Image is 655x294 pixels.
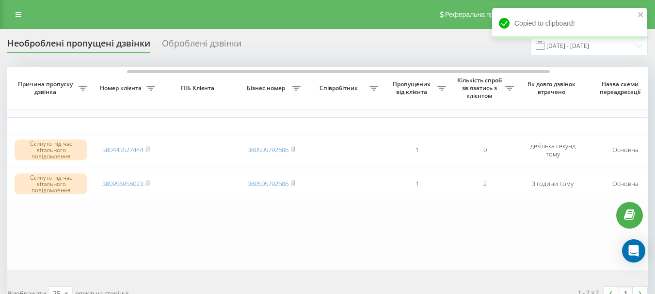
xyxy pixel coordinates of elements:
td: 1 [383,168,451,200]
span: Причина пропуску дзвінка [15,80,79,95]
a: 380443527444 [102,145,143,154]
span: Кількість спроб зв'язатись з клієнтом [456,77,505,99]
button: close [638,11,644,20]
span: Бізнес номер [242,84,292,92]
span: ПІБ Клієнта [168,84,229,92]
a: 380505792686 [248,179,288,188]
a: 380505792686 [248,145,288,154]
div: Copied to clipboard! [492,8,647,39]
td: 1 [383,134,451,166]
div: Скинуто під час вітального повідомлення [15,173,87,195]
td: 3 години тому [519,168,587,200]
span: Пропущених від клієнта [388,80,437,95]
td: 2 [451,168,519,200]
span: Назва схеми переадресації [591,80,651,95]
div: Скинуто під час вітального повідомлення [15,139,87,161]
a: 380956956023 [102,179,143,188]
span: Номер клієнта [97,84,146,92]
div: Open Intercom Messenger [622,239,645,263]
span: Реферальна програма [445,11,516,18]
div: Оброблені дзвінки [162,38,241,53]
span: Як довго дзвінок втрачено [527,80,579,95]
span: Співробітник [310,84,369,92]
td: декілька секунд тому [519,134,587,166]
div: Необроблені пропущені дзвінки [7,38,150,53]
td: 0 [451,134,519,166]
